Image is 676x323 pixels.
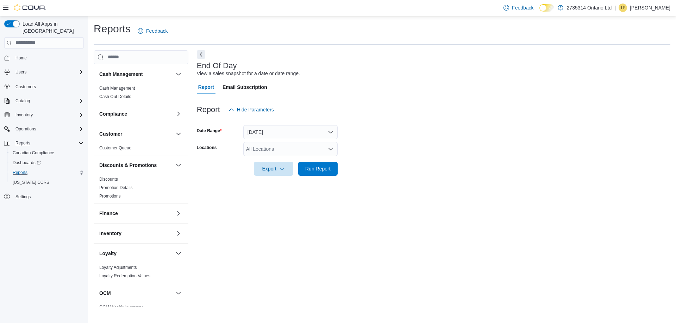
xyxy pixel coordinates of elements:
[94,263,188,283] div: Loyalty
[13,68,84,76] span: Users
[99,145,131,151] span: Customer Queue
[1,67,87,77] button: Users
[174,110,183,118] button: Compliance
[99,230,121,237] h3: Inventory
[197,50,205,59] button: Next
[99,94,131,99] a: Cash Out Details
[1,81,87,91] button: Customers
[198,80,214,94] span: Report
[10,159,84,167] span: Dashboards
[223,80,267,94] span: Email Subscription
[99,230,173,237] button: Inventory
[197,145,217,150] label: Locations
[619,4,627,12] div: Tresa Pachikara
[15,194,31,200] span: Settings
[99,162,173,169] button: Discounts & Promotions
[298,162,338,176] button: Run Report
[1,53,87,63] button: Home
[99,290,111,297] h3: OCM
[174,249,183,258] button: Loyalty
[13,170,27,175] span: Reports
[630,4,670,12] p: [PERSON_NAME]
[99,250,173,257] button: Loyalty
[1,96,87,106] button: Catalog
[99,273,150,279] span: Loyalty Redemption Values
[99,177,118,182] a: Discounts
[174,70,183,78] button: Cash Management
[99,210,118,217] h3: Finance
[1,192,87,202] button: Settings
[7,177,87,187] button: [US_STATE] CCRS
[13,180,49,185] span: [US_STATE] CCRS
[567,4,612,12] p: 2735314 Ontario Ltd
[243,125,338,139] button: [DATE]
[13,68,29,76] button: Users
[99,273,150,278] a: Loyalty Redemption Values
[13,160,41,166] span: Dashboards
[99,290,173,297] button: OCM
[13,150,54,156] span: Canadian Compliance
[10,168,84,177] span: Reports
[174,289,183,297] button: OCM
[13,111,36,119] button: Inventory
[13,139,33,147] button: Reports
[15,55,27,61] span: Home
[197,105,220,114] h3: Report
[13,111,84,119] span: Inventory
[226,103,277,117] button: Hide Parameters
[13,97,84,105] span: Catalog
[13,53,84,62] span: Home
[99,185,133,190] a: Promotion Details
[197,70,300,77] div: View a sales snapshot for a date or date range.
[1,110,87,120] button: Inventory
[15,98,30,104] span: Catalog
[94,175,188,203] div: Discounts & Promotions
[539,4,554,12] input: Dark Mode
[13,125,84,133] span: Operations
[15,112,33,118] span: Inventory
[13,97,33,105] button: Catalog
[99,146,131,150] a: Customer Queue
[254,162,293,176] button: Export
[99,94,131,99] span: Cash Out Details
[10,159,44,167] a: Dashboards
[99,71,143,78] h3: Cash Management
[13,125,39,133] button: Operations
[20,20,84,34] span: Load All Apps in [GEOGRAPHIC_DATA]
[13,192,84,201] span: Settings
[14,4,46,11] img: Cova
[94,144,188,155] div: Customer
[13,54,30,62] a: Home
[99,265,137,270] a: Loyalty Adjustments
[15,84,36,90] span: Customers
[13,193,33,201] a: Settings
[99,185,133,190] span: Promotion Details
[99,86,135,91] a: Cash Management
[15,126,36,132] span: Operations
[174,161,183,169] button: Discounts & Promotions
[7,168,87,177] button: Reports
[1,124,87,134] button: Operations
[4,50,84,220] nav: Complex example
[99,250,117,257] h3: Loyalty
[99,130,122,137] h3: Customer
[94,22,131,36] h1: Reports
[13,83,39,91] a: Customers
[99,305,143,310] a: OCM Weekly Inventory
[197,62,237,70] h3: End Of Day
[99,194,121,199] a: Promotions
[501,1,536,15] a: Feedback
[174,130,183,138] button: Customer
[13,139,84,147] span: Reports
[10,149,84,157] span: Canadian Compliance
[94,303,188,314] div: OCM
[328,146,333,152] button: Open list of options
[10,168,30,177] a: Reports
[7,158,87,168] a: Dashboards
[258,162,289,176] span: Export
[305,165,331,172] span: Run Report
[512,4,533,11] span: Feedback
